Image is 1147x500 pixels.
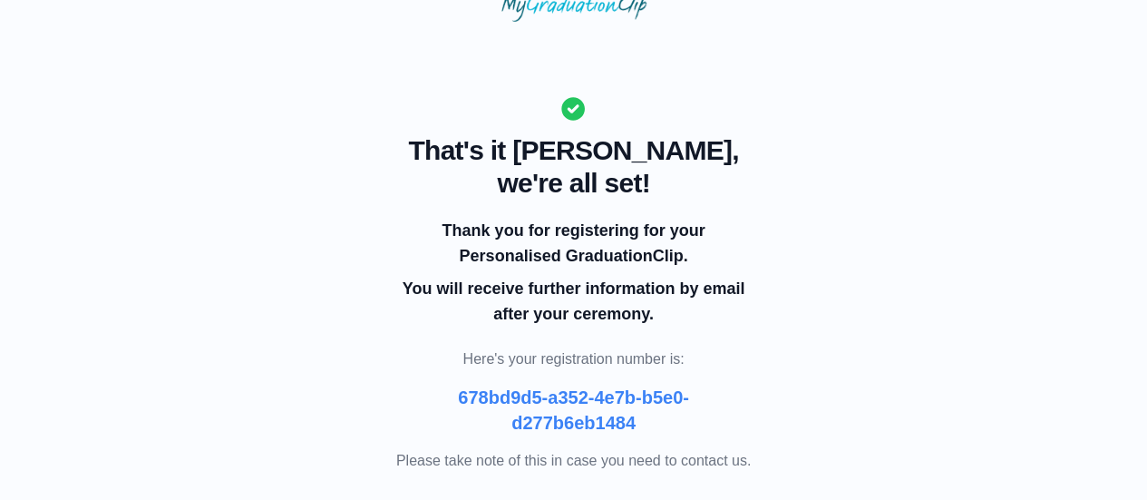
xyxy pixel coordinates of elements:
[399,218,747,269] p: Thank you for registering for your Personalised GraduationClip.
[396,167,751,200] span: we're all set!
[396,134,751,167] span: That's it [PERSON_NAME],
[458,387,689,433] b: 678bd9d5-a352-4e7b-b5e0-d277b6eb1484
[399,276,747,327] p: You will receive further information by email after your ceremony.
[396,348,751,370] p: Here's your registration number is:
[396,450,751,472] p: Please take note of this in case you need to contact us.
